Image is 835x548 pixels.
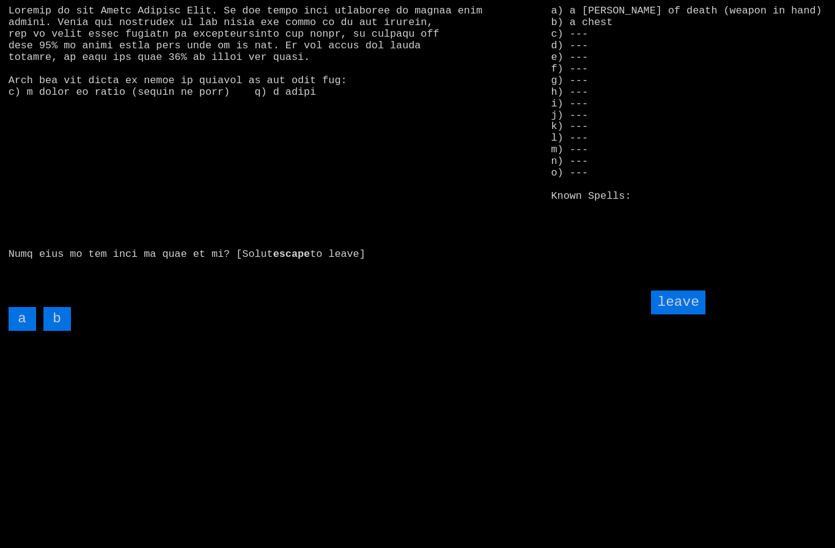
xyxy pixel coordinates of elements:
[651,291,705,314] input: leave
[43,307,71,331] input: b
[9,307,36,331] input: a
[9,6,535,280] larn: Loremip do sit Ametc Adipisc Elit. Se doe tempo inci utlaboree do magnaa enim admini. Venia qui n...
[273,248,310,260] b: escape
[551,6,827,170] stats: a) a [PERSON_NAME] of death (weapon in hand) b) a chest c) --- d) --- e) --- f) --- g) --- h) ---...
